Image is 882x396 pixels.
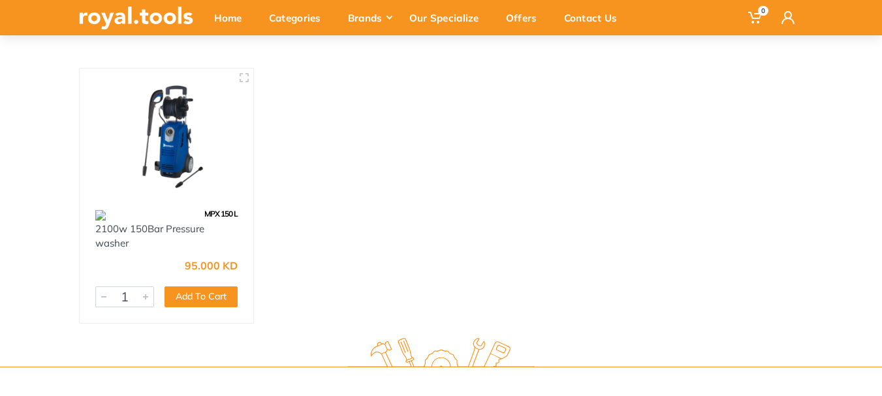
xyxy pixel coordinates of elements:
[95,222,204,250] a: 2100w 150Bar Pressure washer
[79,7,193,29] img: royal.tools Logo
[205,4,260,31] div: Home
[758,6,768,16] span: 0
[204,209,238,219] span: MPX 150 L
[555,4,635,31] div: Contact Us
[339,4,400,31] div: Brands
[95,210,106,221] img: 138.webp
[165,286,238,307] button: Add To Cart
[260,4,339,31] div: Categories
[400,4,497,31] div: Our Specialize
[185,260,238,271] div: 95.000 KD
[497,4,555,31] div: Offers
[91,80,242,193] img: Royal Tools - 2100w 150Bar Pressure washer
